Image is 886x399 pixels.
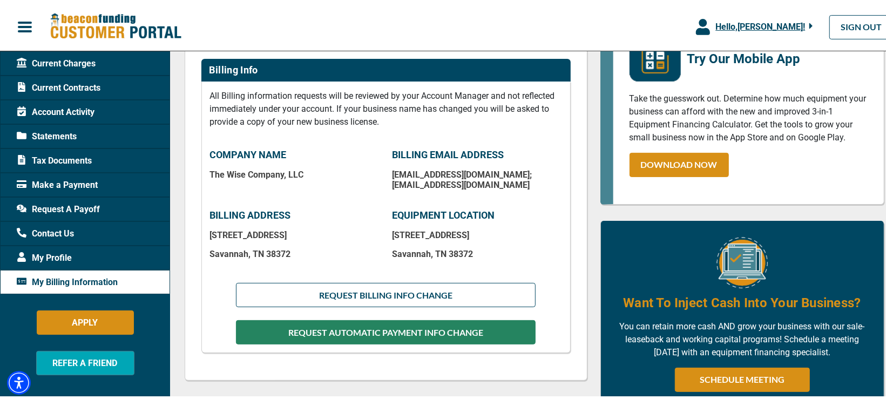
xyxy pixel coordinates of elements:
p: [STREET_ADDRESS] [393,227,562,238]
h2: Billing Info [209,62,258,73]
p: You can retain more cash AND grow your business with our sale-leaseback and working capital progr... [617,317,868,356]
span: Request A Payoff [17,200,100,213]
p: COMPANY NAME [210,146,380,158]
span: Contact Us [17,225,74,238]
button: APPLY [37,308,134,332]
span: Make a Payment [17,176,98,189]
span: Current Charges [17,55,96,67]
div: Accessibility Menu [7,368,31,392]
button: REQUEST BILLING INFO CHANGE [236,280,535,305]
span: Statements [17,127,77,140]
p: EQUIPMENT LOCATION [393,207,562,219]
span: Current Contracts [17,79,100,92]
p: BILLING EMAIL ADDRESS [393,146,562,158]
a: SCHEDULE MEETING [675,365,810,389]
span: Hello, [PERSON_NAME] ! [715,19,805,29]
img: Equipment Financing Online Image [716,234,768,286]
h4: Want To Inject Cash Into Your Business? [623,291,861,309]
span: Tax Documents [17,152,92,165]
p: Take the guesswork out. Determine how much equipment your business can afford with the new and im... [630,90,868,141]
p: [STREET_ADDRESS] [210,227,380,238]
p: The Wise Company, LLC [210,167,380,177]
p: Savannah , TN 38372 [210,246,380,256]
span: Account Activity [17,103,94,116]
p: BILLING ADDRESS [210,207,380,219]
span: My Billing Information [17,273,118,286]
p: Try Our Mobile App [687,46,843,66]
a: DOWNLOAD NOW [630,150,729,174]
img: mobile-app-logo.png [630,27,681,79]
button: REQUEST AUTOMATIC PAYMENT INFO CHANGE [236,317,535,342]
button: REFER A FRIEND [36,348,134,373]
p: [EMAIL_ADDRESS][DOMAIN_NAME]; [EMAIL_ADDRESS][DOMAIN_NAME] [393,167,562,187]
p: Savannah , TN 38372 [393,246,562,256]
img: Beacon Funding Customer Portal Logo [50,10,181,38]
p: All Billing information requests will be reviewed by your Account Manager and not reflected immed... [210,87,562,126]
span: My Profile [17,249,72,262]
